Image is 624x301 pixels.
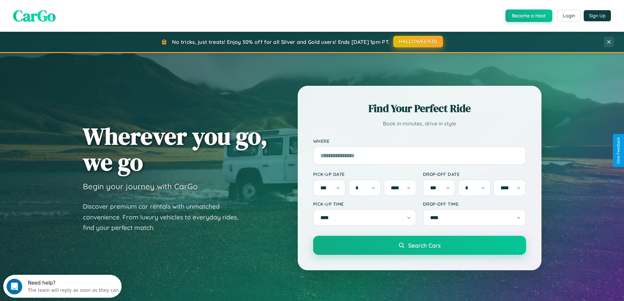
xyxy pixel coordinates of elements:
[505,9,552,22] button: Become a Host
[408,242,441,249] span: Search Cars
[3,3,122,21] div: Open Intercom Messenger
[313,171,416,177] label: Pick-up Date
[313,201,416,207] label: Pick-up Time
[313,138,526,144] label: Where
[423,201,526,207] label: Drop-off Time
[83,181,198,191] h3: Begin your journey with CarGo
[313,101,526,116] h2: Find Your Perfect Ride
[83,201,247,233] p: Discover premium car rentals with unmatched convenience. From luxury vehicles to everyday rides, ...
[3,275,122,298] iframe: Intercom live chat discovery launcher
[7,279,22,294] iframe: Intercom live chat
[13,5,56,27] span: CarGo
[584,10,611,21] button: Sign Up
[172,39,389,45] span: No tricks, just treats! Enjoy 30% off for all Silver and Gold users! Ends [DATE] 1pm PT.
[393,36,443,47] button: HALLOWEEN30
[83,123,268,175] h1: Wherever you go, we go
[313,119,526,128] p: Book in minutes, drive in style
[25,6,116,11] div: Need help?
[616,137,621,164] div: Give Feedback
[423,171,526,177] label: Drop-off Date
[313,236,526,255] button: Search Cars
[25,11,116,18] div: The team will reply as soon as they can
[557,10,580,22] button: Login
